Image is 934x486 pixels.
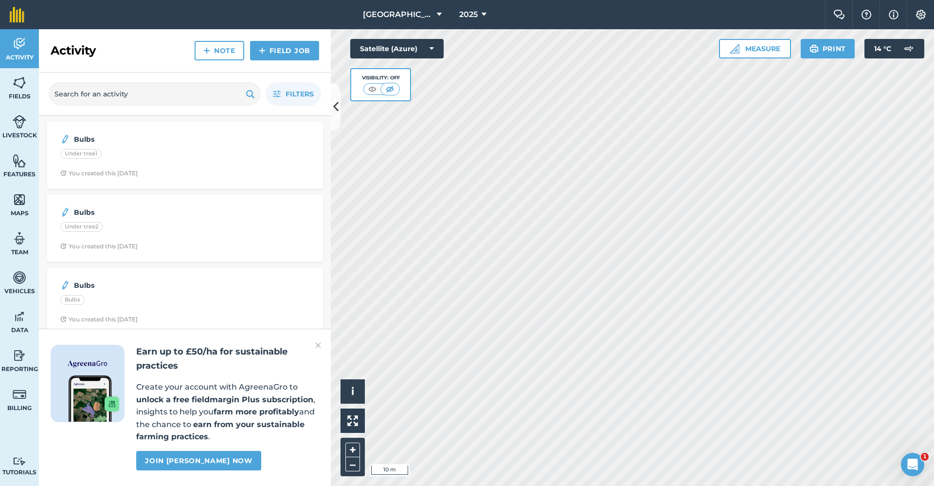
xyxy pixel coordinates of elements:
[136,345,319,373] h2: Earn up to £50/ha for sustainable practices
[60,280,70,291] img: svg+xml;base64,PD94bWwgdmVyc2lvbj0iMS4wIiBlbmNvZGluZz0idXRmLTgiPz4KPCEtLSBHZW5lcmF0b3I6IEFkb2JlIE...
[921,453,929,461] span: 1
[315,339,321,351] img: svg+xml;base64,PHN2ZyB4bWxucz0iaHR0cDovL3d3dy53My5vcmcvMjAwMC9zdmciIHdpZHRoPSIyMiIgaGVpZ2h0PSIzMC...
[345,443,360,457] button: +
[203,45,210,56] img: svg+xml;base64,PHN2ZyB4bWxucz0iaHR0cDovL3d3dy53My5vcmcvMjAwMC9zdmciIHdpZHRoPSIxNCIgaGVpZ2h0PSIyNC...
[13,231,26,246] img: svg+xml;base64,PD94bWwgdmVyc2lvbj0iMS4wIiBlbmNvZGluZz0idXRmLTgiPz4KPCEtLSBHZW5lcmF0b3I6IEFkb2JlIE...
[13,75,26,90] img: svg+xml;base64,PHN2ZyB4bWxucz0iaHR0cDovL3d3dy53My5vcmcvMjAwMC9zdmciIHdpZHRoPSI1NiIgaGVpZ2h0PSI2MC...
[13,192,26,207] img: svg+xml;base64,PHN2ZyB4bWxucz0iaHR0cDovL3d3dy53My5vcmcvMjAwMC9zdmciIHdpZHRoPSI1NiIgaGVpZ2h0PSI2MC...
[60,222,103,232] div: Under tree2
[246,88,255,100] img: svg+xml;base64,PHN2ZyB4bWxucz0iaHR0cDovL3d3dy53My5vcmcvMjAwMC9zdmciIHdpZHRoPSIxOSIgaGVpZ2h0PSIyNC...
[347,415,358,426] img: Four arrows, one pointing top left, one top right, one bottom right and the last bottom left
[60,206,70,218] img: svg+xml;base64,PD94bWwgdmVyc2lvbj0iMS4wIiBlbmNvZGluZz0idXRmLTgiPz4KPCEtLSBHZW5lcmF0b3I6IEFkb2JlIE...
[833,10,845,19] img: Two speech bubbles overlapping with the left bubble in the forefront
[341,379,365,404] button: i
[60,169,138,177] div: You created this [DATE]
[74,280,228,291] strong: Bulbs
[195,41,244,60] a: Note
[60,316,67,322] img: Clock with arrow pointing clockwise
[861,10,872,19] img: A question mark icon
[53,274,317,329] a: BulbsBulbsClock with arrow pointing clockwiseYou created this [DATE]
[136,381,319,443] p: Create your account with AgreenaGro to , insights to help you and the chance to .
[459,9,478,20] span: 2025
[719,39,791,58] button: Measure
[874,39,891,58] span: 14 ° C
[809,43,819,55] img: svg+xml;base64,PHN2ZyB4bWxucz0iaHR0cDovL3d3dy53My5vcmcvMjAwMC9zdmciIHdpZHRoPSIxOSIgaGVpZ2h0PSIyNC...
[345,457,360,471] button: –
[730,44,739,54] img: Ruler icon
[60,170,67,176] img: Clock with arrow pointing clockwise
[259,45,266,56] img: svg+xml;base64,PHN2ZyB4bWxucz0iaHR0cDovL3d3dy53My5vcmcvMjAwMC9zdmciIHdpZHRoPSIxNCIgaGVpZ2h0PSIyNC...
[363,9,433,20] span: [GEOGRAPHIC_DATA] (Gardens)
[286,89,314,99] span: Filters
[13,114,26,129] img: svg+xml;base64,PD94bWwgdmVyc2lvbj0iMS4wIiBlbmNvZGluZz0idXRmLTgiPz4KPCEtLSBHZW5lcmF0b3I6IEFkb2JlIE...
[74,134,228,145] strong: Bulbs
[350,39,444,58] button: Satellite (Azure)
[60,295,85,305] div: Bulbs
[60,243,67,249] img: Clock with arrow pointing clockwise
[250,41,319,60] a: Field Job
[889,9,898,20] img: svg+xml;base64,PHN2ZyB4bWxucz0iaHR0cDovL3d3dy53My5vcmcvMjAwMC9zdmciIHdpZHRoPSIxNyIgaGVpZ2h0PSIxNy...
[60,133,70,145] img: svg+xml;base64,PD94bWwgdmVyc2lvbj0iMS4wIiBlbmNvZGluZz0idXRmLTgiPz4KPCEtLSBHZW5lcmF0b3I6IEFkb2JlIE...
[899,39,918,58] img: svg+xml;base64,PD94bWwgdmVyc2lvbj0iMS4wIiBlbmNvZGluZz0idXRmLTgiPz4KPCEtLSBHZW5lcmF0b3I6IEFkb2JlIE...
[13,457,26,466] img: svg+xml;base64,PD94bWwgdmVyc2lvbj0iMS4wIiBlbmNvZGluZz0idXRmLTgiPz4KPCEtLSBHZW5lcmF0b3I6IEFkb2JlIE...
[351,385,354,397] span: i
[864,39,924,58] button: 14 °C
[13,348,26,363] img: svg+xml;base64,PD94bWwgdmVyc2lvbj0iMS4wIiBlbmNvZGluZz0idXRmLTgiPz4KPCEtLSBHZW5lcmF0b3I6IEFkb2JlIE...
[13,37,26,51] img: svg+xml;base64,PD94bWwgdmVyc2lvbj0iMS4wIiBlbmNvZGluZz0idXRmLTgiPz4KPCEtLSBHZW5lcmF0b3I6IEFkb2JlIE...
[60,149,102,159] div: Under tree1
[10,7,24,22] img: fieldmargin Logo
[60,316,138,323] div: You created this [DATE]
[53,128,317,183] a: BulbsUnder tree1Clock with arrow pointing clockwiseYou created this [DATE]
[362,74,400,82] div: Visibility: Off
[366,84,378,94] img: svg+xml;base64,PHN2ZyB4bWxucz0iaHR0cDovL3d3dy53My5vcmcvMjAwMC9zdmciIHdpZHRoPSI1MCIgaGVpZ2h0PSI0MC...
[901,453,924,476] iframe: Intercom live chat
[384,84,396,94] img: svg+xml;base64,PHN2ZyB4bWxucz0iaHR0cDovL3d3dy53My5vcmcvMjAwMC9zdmciIHdpZHRoPSI1MCIgaGVpZ2h0PSI0MC...
[13,387,26,402] img: svg+xml;base64,PD94bWwgdmVyc2lvbj0iMS4wIiBlbmNvZGluZz0idXRmLTgiPz4KPCEtLSBHZW5lcmF0b3I6IEFkb2JlIE...
[74,207,228,218] strong: Bulbs
[214,407,299,416] strong: farm more profitably
[801,39,855,58] button: Print
[49,82,261,106] input: Search for an activity
[60,243,138,250] div: You created this [DATE]
[136,395,313,404] strong: unlock a free fieldmargin Plus subscription
[13,270,26,285] img: svg+xml;base64,PD94bWwgdmVyc2lvbj0iMS4wIiBlbmNvZGluZz0idXRmLTgiPz4KPCEtLSBHZW5lcmF0b3I6IEFkb2JlIE...
[13,153,26,168] img: svg+xml;base64,PHN2ZyB4bWxucz0iaHR0cDovL3d3dy53My5vcmcvMjAwMC9zdmciIHdpZHRoPSI1NiIgaGVpZ2h0PSI2MC...
[69,375,119,422] img: Screenshot of the Gro app
[13,309,26,324] img: svg+xml;base64,PD94bWwgdmVyc2lvbj0iMS4wIiBlbmNvZGluZz0idXRmLTgiPz4KPCEtLSBHZW5lcmF0b3I6IEFkb2JlIE...
[266,82,321,106] button: Filters
[915,10,927,19] img: A cog icon
[136,451,261,470] a: Join [PERSON_NAME] now
[136,420,305,442] strong: earn from your sustainable farming practices
[51,43,96,58] h2: Activity
[53,201,317,256] a: BulbsUnder tree2Clock with arrow pointing clockwiseYou created this [DATE]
